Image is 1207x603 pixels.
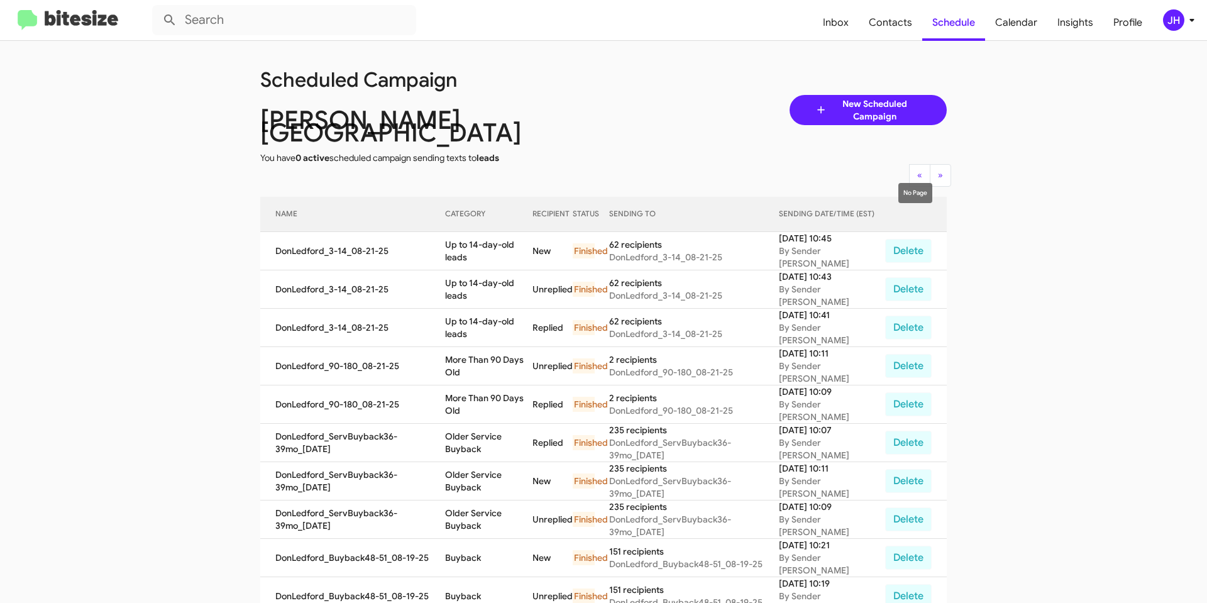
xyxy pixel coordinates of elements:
div: [DATE] 10:45 [779,232,885,245]
td: New [532,539,573,577]
button: Delete [885,431,932,455]
div: 62 recipients [609,315,779,328]
button: Delete [885,507,932,531]
td: Up to 14-day-old leads [445,309,533,347]
div: [DATE] 10:11 [779,347,885,360]
div: Finished [573,282,595,297]
td: More Than 90 Days Old [445,347,533,385]
div: By Sender [PERSON_NAME] [779,321,885,346]
td: DonLedford_ServBuyback36-39mo_[DATE] [260,462,445,501]
td: DonLedford_ServBuyback36-39mo_[DATE] [260,424,445,462]
div: Finished [573,473,595,489]
td: DonLedford_3-14_08-21-25 [260,270,445,309]
div: 2 recipients [609,353,779,366]
div: Finished [573,550,595,565]
div: DonLedford_3-14_08-21-25 [609,289,779,302]
th: RECIPIENT [532,197,573,232]
button: Previous [909,164,930,187]
button: Delete [885,354,932,378]
span: » [938,169,943,180]
td: Up to 14-day-old leads [445,232,533,270]
button: JH [1152,9,1193,31]
a: Inbox [813,4,859,41]
div: By Sender [PERSON_NAME] [779,398,885,423]
td: Replied [532,385,573,424]
div: 235 recipients [609,501,779,513]
div: 2 recipients [609,392,779,404]
div: By Sender [PERSON_NAME] [779,513,885,538]
th: STATUS [573,197,609,232]
a: Contacts [859,4,922,41]
div: DonLedford_ServBuyback36-39mo_[DATE] [609,475,779,500]
div: By Sender [PERSON_NAME] [779,360,885,385]
div: [PERSON_NAME][GEOGRAPHIC_DATA] [251,114,613,139]
div: 151 recipients [609,545,779,558]
div: By Sender [PERSON_NAME] [779,283,885,308]
a: Schedule [922,4,985,41]
div: DonLedford_3-14_08-21-25 [609,251,779,263]
div: By Sender [PERSON_NAME] [779,436,885,462]
td: Buyback [445,539,533,577]
td: Unreplied [532,347,573,385]
div: Finished [573,397,595,412]
div: 62 recipients [609,238,779,251]
td: Replied [532,309,573,347]
div: [DATE] 10:07 [779,424,885,436]
button: Next [930,164,951,187]
th: CATEGORY [445,197,533,232]
th: SENDING TO [609,197,779,232]
button: Delete [885,277,932,301]
td: DonLedford_ServBuyback36-39mo_[DATE] [260,501,445,539]
td: Unreplied [532,501,573,539]
td: Unreplied [532,270,573,309]
div: [DATE] 10:11 [779,462,885,475]
div: DonLedford_90-180_08-21-25 [609,366,779,379]
div: Finished [573,435,595,450]
div: 235 recipients [609,424,779,436]
div: Finished [573,512,595,527]
div: By Sender [PERSON_NAME] [779,245,885,270]
div: [DATE] 10:09 [779,385,885,398]
td: DonLedford_90-180_08-21-25 [260,347,445,385]
a: Insights [1047,4,1103,41]
div: DonLedford_Buyback48-51_08-19-25 [609,558,779,570]
input: Search [152,5,416,35]
div: [DATE] 10:43 [779,270,885,283]
td: Older Service Buyback [445,424,533,462]
button: Delete [885,469,932,493]
td: DonLedford_3-14_08-21-25 [260,232,445,270]
td: New [532,462,573,501]
div: Finished [573,320,595,335]
td: Up to 14-day-old leads [445,270,533,309]
button: Delete [885,392,932,416]
div: [DATE] 10:09 [779,501,885,513]
a: Profile [1103,4,1152,41]
th: SENDING DATE/TIME (EST) [779,197,885,232]
div: [DATE] 10:19 [779,577,885,590]
div: Finished [573,358,595,373]
td: DonLedford_Buyback48-51_08-19-25 [260,539,445,577]
button: Delete [885,546,932,570]
td: More Than 90 Days Old [445,385,533,424]
div: JH [1163,9,1184,31]
span: leads [477,152,499,163]
div: 235 recipients [609,462,779,475]
div: By Sender [PERSON_NAME] [779,475,885,500]
div: 151 recipients [609,584,779,596]
span: « [917,169,922,180]
td: Replied [532,424,573,462]
span: New Scheduled Campaign [827,97,922,123]
div: [DATE] 10:41 [779,309,885,321]
td: Older Service Buyback [445,501,533,539]
td: New [532,232,573,270]
div: No Page [898,183,932,203]
td: DonLedford_3-14_08-21-25 [260,309,445,347]
button: Delete [885,239,932,263]
div: By Sender [PERSON_NAME] [779,551,885,577]
a: Calendar [985,4,1047,41]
